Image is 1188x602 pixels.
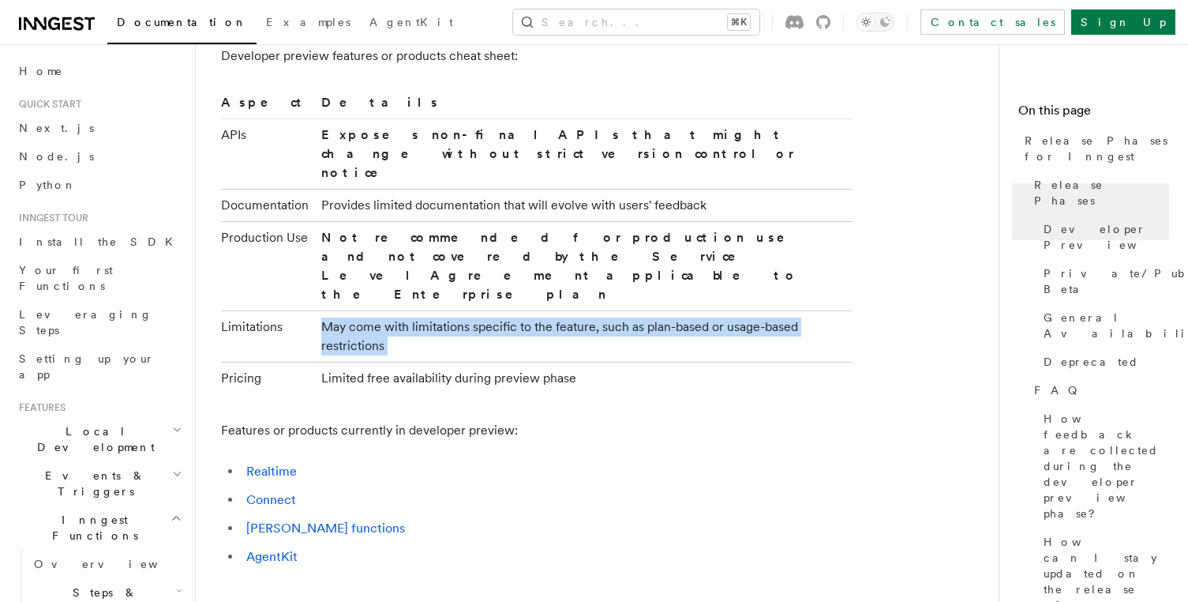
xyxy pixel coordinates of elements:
span: Your first Functions [19,264,113,292]
a: Node.js [13,142,186,171]
th: Aspect [221,92,315,119]
button: Inngest Functions [13,506,186,550]
kbd: ⌘K [728,14,750,30]
span: Release Phases for Inngest [1025,133,1169,164]
a: Sign Up [1071,9,1175,35]
a: Overview [28,550,186,578]
span: FAQ [1034,382,1085,398]
a: FAQ [1028,376,1169,404]
a: Contact sales [920,9,1065,35]
a: Your first Functions [13,256,186,300]
a: Realtime [246,464,297,479]
a: Install the SDK [13,228,186,256]
td: Documentation [221,189,315,221]
a: Release Phases for Inngest [1018,126,1169,171]
td: Pricing [221,362,315,394]
span: Node.js [19,150,94,163]
button: Events & Triggers [13,461,186,506]
a: [PERSON_NAME] functions [246,521,405,536]
span: Quick start [13,98,81,111]
span: Leveraging Steps [19,308,152,337]
span: Inngest Functions [13,512,171,544]
span: Home [19,63,63,79]
span: Release Phases [1034,177,1169,209]
a: Setting up your app [13,344,186,389]
span: Deprecated [1044,354,1139,370]
p: Features or products currently in developer preview: [221,420,853,442]
span: Inngest tour [13,212,88,224]
span: Features [13,401,66,414]
span: Python [19,179,77,191]
a: How feedback are collected during the developer preview phase? [1037,404,1169,528]
td: Limited free availability during preview phase [315,362,853,394]
a: General Availability [1037,303,1169,348]
h4: On this page [1018,101,1169,126]
span: Developer Preview [1044,221,1175,253]
a: AgentKit [246,549,298,564]
a: Examples [257,5,360,43]
button: Local Development [13,417,186,461]
a: Leveraging Steps [13,300,186,344]
span: Overview [34,558,197,570]
th: Details [315,92,853,119]
span: AgentKit [369,16,453,28]
span: Setting up your app [19,352,155,381]
span: Events & Triggers [13,468,172,499]
button: Toggle dark mode [856,13,894,32]
span: Local Development [13,423,172,455]
a: Python [13,171,186,199]
a: Release Phases [1028,171,1169,215]
td: Provides limited documentation that will evolve with users' feedback [315,189,853,221]
span: Documentation [117,16,247,28]
td: Production Use [221,221,315,310]
td: May come with limitations specific to the feature, such as plan-based or usage-based restrictions [315,310,853,362]
strong: Exposes non-final APIs that might change without strict version control or notice [321,127,794,180]
p: Developer preview features or products cheat sheet: [221,45,853,67]
button: Search...⌘K [513,9,759,35]
a: Developer Preview [1037,215,1169,259]
a: Home [13,57,186,85]
span: How feedback are collected during the developer preview phase? [1044,411,1169,521]
span: Install the SDK [19,235,182,248]
a: Next.js [13,114,186,142]
a: Private/Public Beta [1037,259,1169,303]
td: Limitations [221,310,315,362]
td: APIs [221,119,315,189]
span: Examples [266,16,350,28]
a: Documentation [107,5,257,44]
a: Deprecated [1037,348,1169,376]
span: Next.js [19,122,94,134]
a: Connect [246,492,296,507]
strong: Not recommended for production use and not covered by the Service Level Agreement applicable to t... [321,230,807,302]
a: AgentKit [360,5,463,43]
